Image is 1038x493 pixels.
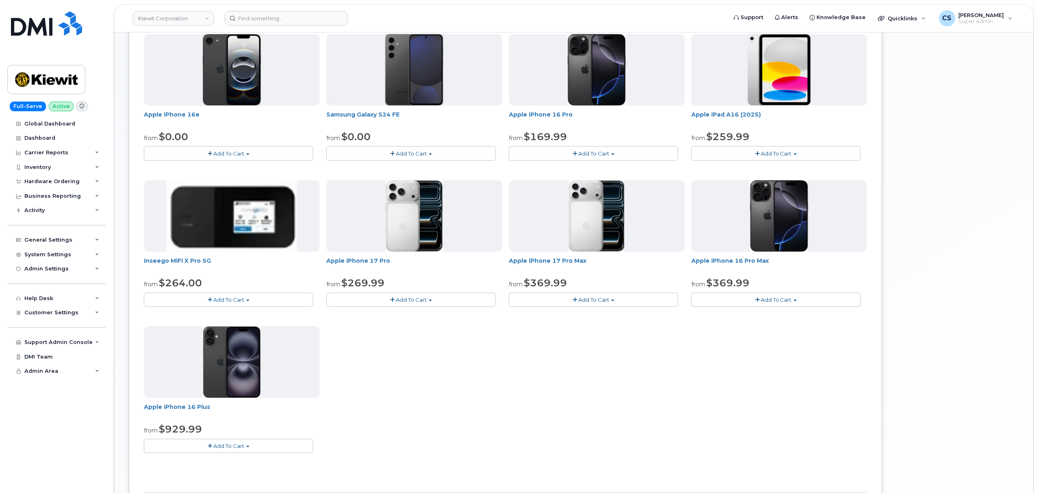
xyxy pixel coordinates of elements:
div: Apple iPhone 16 Plus [144,403,320,419]
div: Apple iPhone 17 Pro [326,257,502,273]
a: Alerts [769,9,804,26]
small: from [144,427,158,434]
a: Apple iPhone 17 Pro Max [509,257,586,264]
span: CS [942,13,952,23]
div: Quicklinks [873,10,932,26]
small: from [509,281,523,288]
a: Apple iPad A16 (2025) [691,111,761,118]
div: Apple iPhone 16e [144,110,320,127]
img: iphone_16_plus.png [203,327,261,398]
a: Samsung Galaxy S24 FE [326,111,400,118]
img: iphone_16_pro.png [750,180,808,252]
img: inseego5g.jpg [167,180,297,252]
img: iphone16e.png [203,34,261,106]
span: Knowledge Base [817,13,866,22]
div: Chris Smith [934,10,1018,26]
img: s24FE.jpg [385,34,443,106]
button: Add To Cart [691,146,861,160]
img: iphone_17_pro_max.png [569,180,624,252]
a: Apple iPhone 16 Pro [509,111,573,118]
img: iphone_17_pro.png [386,180,443,252]
button: Add To Cart [509,146,678,160]
a: Kiewit Corporation [133,11,214,26]
span: $0.00 [159,131,188,143]
a: Apple iPhone 16 Pro Max [691,257,769,264]
small: from [326,281,340,288]
span: Add To Cart [761,296,792,303]
span: $259.99 [706,131,749,143]
a: Apple iPhone 17 Pro [326,257,390,264]
div: Inseego MiFi X Pro 5G [144,257,320,273]
small: from [691,281,705,288]
input: Find something... [225,11,348,26]
span: Add To Cart [761,150,792,157]
a: Support [728,9,769,26]
span: $369.99 [524,277,567,289]
small: from [509,134,523,142]
span: $264.00 [159,277,202,289]
span: Alerts [782,13,799,22]
span: Add To Cart [396,296,427,303]
small: from [326,134,340,142]
button: Add To Cart [144,439,313,453]
iframe: Messenger Launcher [1003,458,1032,487]
span: $929.99 [159,423,202,435]
span: $269.99 [341,277,384,289]
a: Knowledge Base [804,9,872,26]
span: Add To Cart [396,150,427,157]
img: ipad_11.png [748,34,811,106]
div: Apple iPhone 16 Pro Max [691,257,867,273]
span: Add To Cart [213,296,244,303]
span: Add To Cart [213,150,244,157]
a: Inseego MiFi X Pro 5G [144,257,211,264]
span: $169.99 [524,131,567,143]
span: $369.99 [706,277,749,289]
button: Add To Cart [326,146,496,160]
div: Apple iPhone 16 Pro [509,110,685,127]
button: Add To Cart [691,293,861,307]
span: Support [740,13,763,22]
span: [PERSON_NAME] [959,12,1004,18]
small: from [144,134,158,142]
button: Add To Cart [144,293,313,307]
span: $0.00 [341,131,371,143]
small: from [144,281,158,288]
button: Add To Cart [326,293,496,307]
span: Add To Cart [578,296,609,303]
span: Super Admin [959,18,1004,25]
button: Add To Cart [144,146,313,160]
a: Apple iPhone 16e [144,111,200,118]
button: Add To Cart [509,293,678,307]
div: Apple iPad A16 (2025) [691,110,867,127]
div: Samsung Galaxy S24 FE [326,110,502,127]
span: Quicklinks [888,15,918,22]
small: from [691,134,705,142]
img: iphone_16_pro.png [568,34,625,106]
span: Add To Cart [213,443,244,449]
a: Apple iPhone 16 Plus [144,403,210,411]
span: Add To Cart [578,150,609,157]
div: Apple iPhone 17 Pro Max [509,257,685,273]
